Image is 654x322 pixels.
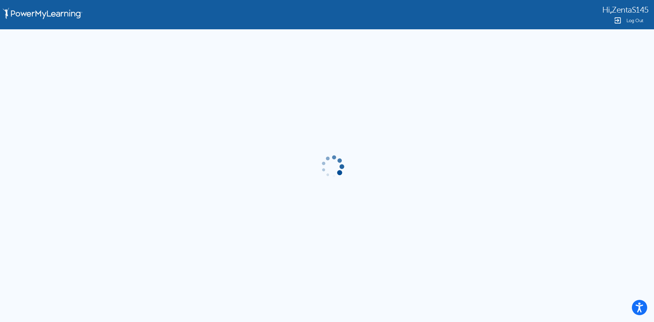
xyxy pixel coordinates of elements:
[626,18,643,23] span: Log Out
[320,154,345,179] img: gif-load2.gif
[612,5,649,15] span: ZentaS145
[602,5,649,15] div: ,
[602,5,610,15] span: Hi
[613,16,622,25] img: Logout Icon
